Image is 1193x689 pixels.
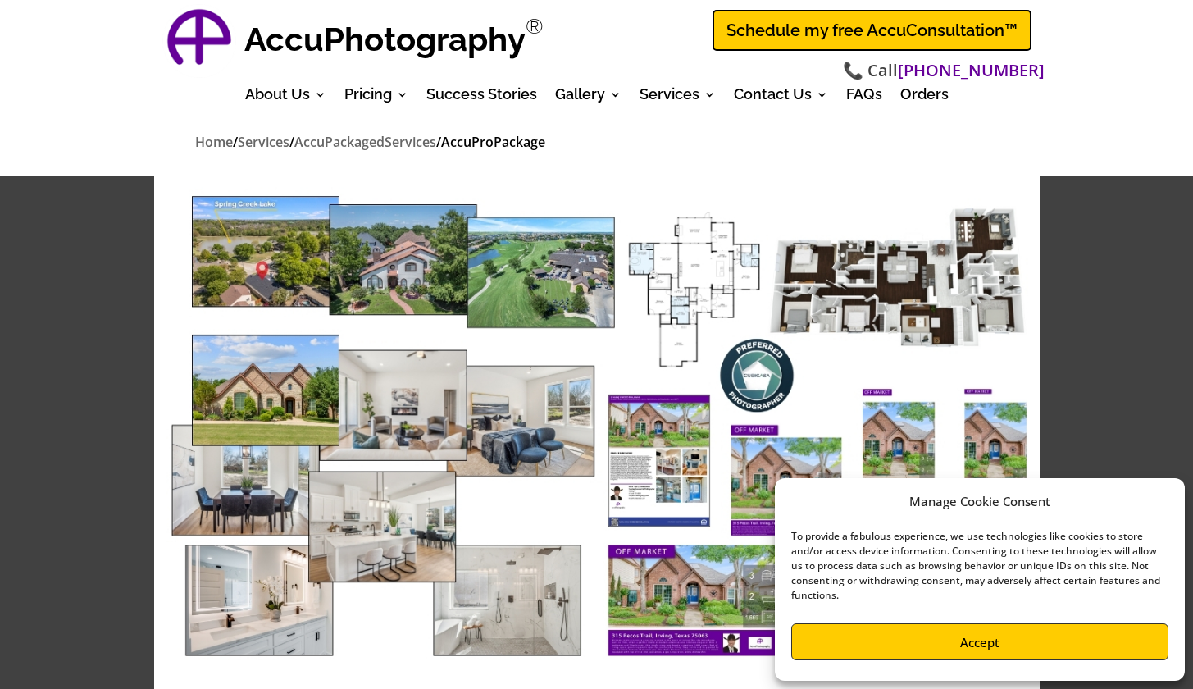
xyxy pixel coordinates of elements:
[734,89,828,107] a: Contact Us
[154,176,1040,674] img: Accupropackage - Premier Real Estate Marketing Suite
[233,133,238,151] span: /
[909,491,1050,513] div: Manage Cookie Consent
[640,89,716,107] a: Services
[791,529,1167,603] div: To provide a fabulous experience, we use technologies like cookies to store and/or access device ...
[555,89,622,107] a: Gallery
[791,623,1168,660] button: Accept
[526,14,544,39] sup: Registered Trademark
[244,20,526,58] strong: AccuPhotography
[898,59,1045,83] a: [PHONE_NUMBER]
[195,133,233,153] a: Home
[162,4,236,78] a: AccuPhotography Logo - Professional Real Estate Photography and Media Services in Dallas, Texas
[843,59,1045,83] span: 📞 Call
[238,133,289,153] a: Services
[245,89,326,107] a: About Us
[436,133,441,151] span: /
[344,89,408,107] a: Pricing
[426,89,537,107] a: Success Stories
[289,133,294,151] span: /
[441,133,545,151] span: AccuProPackage
[195,131,999,153] nav: breadcrumbs
[162,4,236,78] img: AccuPhotography
[294,133,436,153] a: AccuPackagedServices
[900,89,949,107] a: Orders
[846,89,882,107] a: FAQs
[713,10,1031,51] a: Schedule my free AccuConsultation™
